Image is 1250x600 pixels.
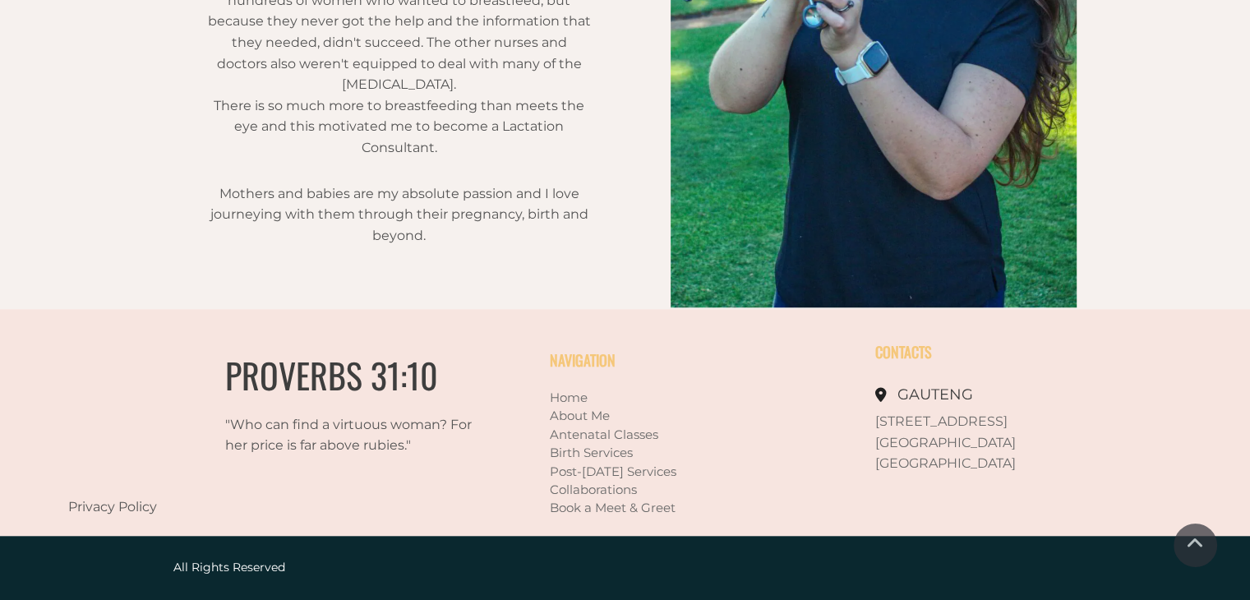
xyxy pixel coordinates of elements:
span: There is so much more to breastfeeding than meets the eye and this motivated me to become a Lacta... [214,98,584,155]
a: Birth Services [550,445,633,460]
span: "Who can find a virtuous woman? For her price is far above rubies [225,417,472,454]
a: Home [550,390,588,405]
span: [GEOGRAPHIC_DATA] [875,435,1016,450]
span: CONTACTS [875,341,932,362]
span: [GEOGRAPHIC_DATA] [875,455,1016,471]
span: PROVERBS 31:10 [225,349,438,400]
a: Antenatal Classes [550,427,658,442]
a: Scroll To Top [1174,524,1217,567]
a: Post-[DATE] Services [550,464,676,479]
span: [STREET_ADDRESS] [875,413,1008,429]
span: ." [404,437,411,453]
span: All Rights Reserved [173,560,285,575]
span: Mothers and babies are my absolute passion and I love journeying with them through their pregnanc... [210,186,588,243]
span: GAUTENG [897,385,973,404]
a: Book a Meet & Greet [550,500,676,515]
a: About Me [550,408,610,423]
span: NAVIGATION [550,349,616,371]
a: Collaborations [550,482,637,497]
a: Privacy Policy [68,499,157,515]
